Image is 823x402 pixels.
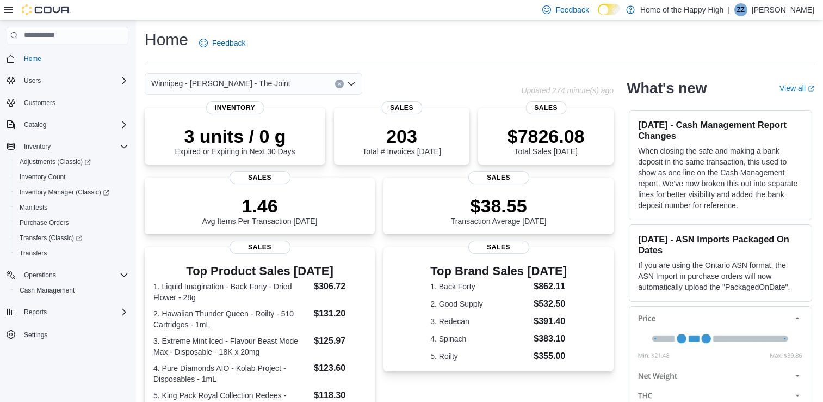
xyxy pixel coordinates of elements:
span: Settings [24,331,47,339]
p: 203 [362,125,441,147]
p: $38.55 [451,195,547,217]
a: Transfers [15,247,51,260]
button: Purchase Orders [11,215,133,230]
h1: Home [145,29,188,51]
span: Catalog [24,120,46,129]
dt: 5. Roilty [430,351,529,362]
span: Sales [525,101,566,114]
nav: Complex example [7,46,128,371]
button: Catalog [20,118,51,131]
button: Clear input [335,80,344,88]
button: Operations [20,269,60,282]
a: Cash Management [15,284,79,297]
span: Users [20,74,128,87]
a: Customers [20,96,60,109]
h3: Top Brand Sales [DATE] [430,265,567,278]
span: Sales [230,171,290,184]
div: Zayan Zaman [734,3,747,16]
button: Inventory Count [11,169,133,185]
dt: 2. Good Supply [430,299,529,309]
div: Total Sales [DATE] [508,125,585,156]
span: Transfers [20,249,47,258]
dd: $355.00 [534,350,567,363]
span: Operations [24,271,56,279]
dt: 1. Back Forty [430,281,529,292]
span: Purchase Orders [20,218,69,227]
a: Adjustments (Classic) [15,155,95,168]
span: Inventory [206,101,264,114]
button: Users [20,74,45,87]
dd: $118.30 [314,389,366,402]
dd: $125.97 [314,334,366,348]
p: Updated 274 minute(s) ago [521,86,614,95]
button: Inventory [2,139,133,154]
span: Cash Management [20,286,75,295]
span: Customers [20,96,128,109]
p: | [728,3,730,16]
span: ZZ [737,3,745,16]
div: Transaction Average [DATE] [451,195,547,226]
div: Avg Items Per Transaction [DATE] [202,195,318,226]
span: Feedback [555,4,589,15]
h2: What's new [627,80,707,97]
span: Operations [20,269,128,282]
svg: External link [808,86,814,92]
span: Feedback [212,38,245,48]
dt: 1. Liquid Imagination - Back Forty - Dried Flower - 28g [153,281,310,303]
a: Home [20,52,46,65]
button: Operations [2,267,133,283]
a: Purchase Orders [15,216,73,229]
a: Inventory Manager (Classic) [11,185,133,200]
span: Inventory Count [20,173,66,181]
span: Transfers (Classic) [15,232,128,245]
span: Home [24,54,41,63]
a: View allExternal link [779,84,814,93]
a: Transfers (Classic) [11,230,133,246]
dd: $383.10 [534,332,567,345]
button: Cash Management [11,283,133,298]
span: Sales [381,101,422,114]
a: Settings [20,328,52,342]
span: Transfers [15,247,128,260]
span: Adjustments (Classic) [20,157,91,166]
dd: $532.50 [534,297,567,310]
span: Reports [24,308,47,316]
button: Catalog [2,117,133,132]
a: Adjustments (Classic) [11,154,133,169]
p: When closing the safe and making a bank deposit in the same transaction, this used to show as one... [638,145,803,211]
span: Settings [20,327,128,341]
dd: $306.72 [314,280,366,293]
span: Winnipeg - [PERSON_NAME] - The Joint [151,77,290,90]
button: Users [2,73,133,88]
span: Adjustments (Classic) [15,155,128,168]
span: Manifests [15,201,128,214]
dd: $131.20 [314,307,366,320]
input: Dark Mode [598,4,621,15]
h3: [DATE] - ASN Imports Packaged On Dates [638,234,803,255]
p: If you are using the Ontario ASN format, the ASN Import in purchase orders will now automatically... [638,260,803,293]
div: Expired or Expiring in Next 30 Days [175,125,295,156]
span: Catalog [20,118,128,131]
div: Total # Invoices [DATE] [362,125,441,156]
span: Inventory Manager (Classic) [20,188,109,197]
dt: 3. Redecan [430,316,529,327]
span: Cash Management [15,284,128,297]
span: Home [20,52,128,65]
span: Sales [468,171,529,184]
span: Transfers (Classic) [20,234,82,242]
a: Feedback [195,32,250,54]
button: Customers [2,95,133,111]
p: 3 units / 0 g [175,125,295,147]
span: Sales [468,241,529,254]
p: $7826.08 [508,125,585,147]
dt: 4. Pure Diamonds AIO - Kolab Project - Disposables - 1mL [153,363,310,385]
img: Cova [22,4,71,15]
a: Inventory Count [15,170,70,184]
span: Inventory Manager (Classic) [15,186,128,199]
dt: 4. Spinach [430,333,529,344]
a: Manifests [15,201,52,214]
span: Sales [230,241,290,254]
button: Reports [20,306,51,319]
dt: 2. Hawaiian Thunder Queen - Roilty - 510 Cartridges - 1mL [153,308,310,330]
